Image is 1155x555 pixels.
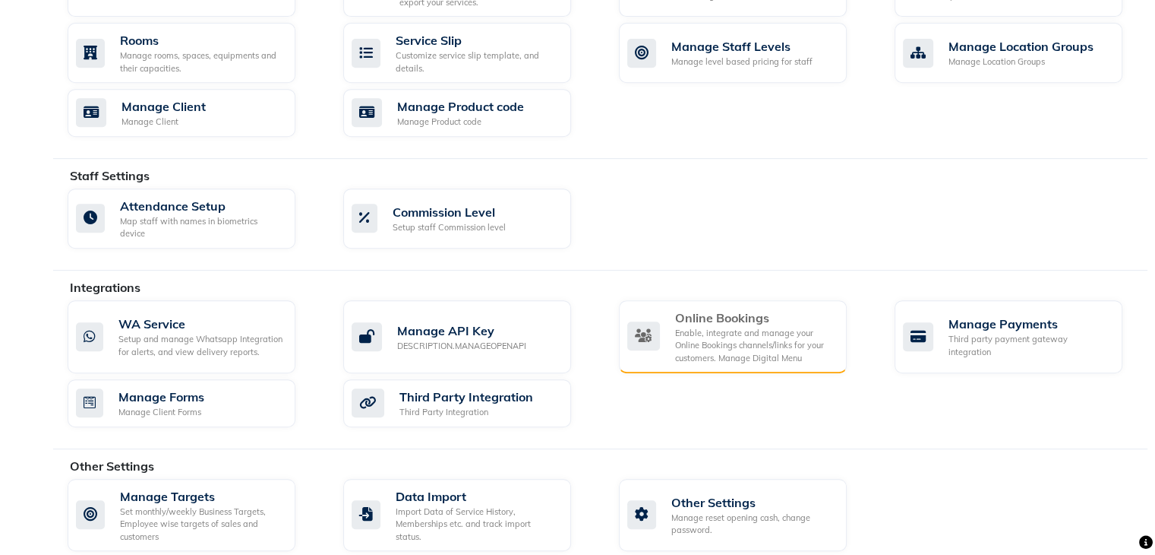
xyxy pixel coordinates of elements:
div: Manage Targets [120,487,283,506]
a: Manage FormsManage Client Forms [68,379,320,427]
div: Manage Location Groups [948,55,1093,68]
div: Commission Level [393,203,506,221]
div: Map staff with names in biometrics device [120,215,283,240]
a: Service SlipCustomize service slip template, and details. [343,23,596,83]
a: Manage ClientManage Client [68,89,320,137]
div: Third Party Integration [399,388,533,406]
a: Attendance SetupMap staff with names in biometrics device [68,189,320,249]
div: Manage Client Forms [118,406,204,419]
div: Service Slip [396,31,559,49]
a: RoomsManage rooms, spaces, equipments and their capacities. [68,23,320,83]
div: Manage Payments [948,315,1110,333]
div: Import Data of Service History, Memberships etc. and track import status. [396,506,559,544]
div: Third Party Integration [399,406,533,419]
div: Enable, integrate and manage your Online Bookings channels/links for your customers. Manage Digit... [675,327,835,365]
a: Manage API KeyDESCRIPTION.MANAGEOPENAPI [343,300,596,374]
div: Manage rooms, spaces, equipments and their capacities. [120,49,283,75]
a: Commission LevelSetup staff Commission level [343,189,596,249]
div: Other Settings [671,493,835,512]
div: Attendance Setup [120,197,283,215]
div: WA Service [118,315,283,333]
a: Manage TargetsSet monthly/weekly Business Targets, Employee wise targets of sales and customers [68,479,320,552]
div: Manage level based pricing for staff [671,55,813,68]
div: Manage Client [121,116,206,128]
div: Online Bookings [675,309,835,327]
a: Data ImportImport Data of Service History, Memberships etc. and track import status. [343,479,596,552]
div: Manage API Key [397,322,526,340]
a: WA ServiceSetup and manage Whatsapp Integration for alerts, and view delivery reports. [68,300,320,374]
div: Set monthly/weekly Business Targets, Employee wise targets of sales and customers [120,506,283,544]
a: Manage PaymentsThird party payment gateway integration [895,300,1147,374]
div: Manage Product code [397,97,524,116]
div: Manage Client [121,97,206,116]
div: Manage Product code [397,116,524,128]
div: Customize service slip template, and details. [396,49,559,75]
div: DESCRIPTION.MANAGEOPENAPI [397,340,526,353]
a: Manage Product codeManage Product code [343,89,596,137]
a: Online BookingsEnable, integrate and manage your Online Bookings channels/links for your customer... [619,300,872,374]
a: Manage Location GroupsManage Location Groups [895,23,1147,83]
div: Setup and manage Whatsapp Integration for alerts, and view delivery reports. [118,333,283,358]
div: Manage Staff Levels [671,37,813,55]
div: Manage reset opening cash, change password. [671,512,835,537]
div: Manage Forms [118,388,204,406]
div: Data Import [396,487,559,506]
div: Rooms [120,31,283,49]
div: Manage Location Groups [948,37,1093,55]
a: Third Party IntegrationThird Party Integration [343,379,596,427]
div: Third party payment gateway integration [948,333,1110,358]
a: Other SettingsManage reset opening cash, change password. [619,479,872,552]
a: Manage Staff LevelsManage level based pricing for staff [619,23,872,83]
div: Setup staff Commission level [393,221,506,234]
